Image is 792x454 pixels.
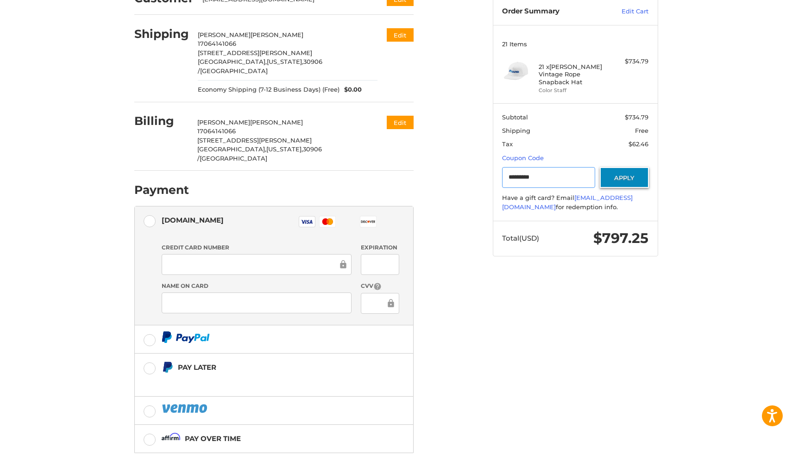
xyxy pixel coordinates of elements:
[197,118,250,126] span: [PERSON_NAME]
[502,234,539,243] span: Total (USD)
[162,403,209,414] img: PayPal icon
[198,40,236,47] span: 17064141066
[502,7,602,16] h3: Order Summary
[134,114,189,128] h2: Billing
[502,40,648,48] h3: 21 Items
[162,361,173,373] img: Pay Later icon
[387,28,414,42] button: Edit
[197,145,322,162] span: 30906 /
[502,154,544,162] a: Coupon Code
[266,145,303,153] span: [US_STATE],
[602,7,648,16] a: Edit Cart
[185,431,241,446] div: Pay over time
[502,167,595,188] input: Gift Certificate or Coupon Code
[198,85,339,94] span: Economy Shipping (7-12 Business Days) (Free)
[162,282,352,290] label: Name on Card
[635,127,648,134] span: Free
[200,67,268,75] span: [GEOGRAPHIC_DATA]
[198,58,267,65] span: [GEOGRAPHIC_DATA],
[200,155,267,162] span: [GEOGRAPHIC_DATA]
[593,230,648,247] span: $797.25
[600,167,649,188] button: Apply
[612,57,648,66] div: $734.79
[251,31,303,38] span: [PERSON_NAME]
[361,243,399,252] label: Expiration
[162,433,180,444] img: Affirm icon
[198,49,312,56] span: [STREET_ADDRESS][PERSON_NAME]
[162,212,224,228] div: [DOMAIN_NAME]
[502,193,648,211] div: Have a gift card? Email for redemption info.
[162,331,210,343] img: PayPal icon
[197,127,236,135] span: 17064141066
[387,116,414,129] button: Edit
[250,118,303,126] span: [PERSON_NAME]
[502,140,513,148] span: Tax
[162,377,355,385] iframe: PayPal Message 1
[339,85,362,94] span: $0.00
[198,31,251,38] span: [PERSON_NAME]
[502,127,530,134] span: Shipping
[625,113,648,121] span: $734.79
[197,145,266,153] span: [GEOGRAPHIC_DATA],
[267,58,303,65] span: [US_STATE],
[361,282,399,291] label: CVV
[629,140,648,148] span: $62.46
[539,63,610,86] h4: 21 x [PERSON_NAME] Vintage Rope Snapback Hat
[178,360,355,375] div: Pay Later
[134,183,189,197] h2: Payment
[134,27,189,41] h2: Shipping
[198,58,322,75] span: 30906 /
[502,113,528,121] span: Subtotal
[197,137,312,144] span: [STREET_ADDRESS][PERSON_NAME]
[162,243,352,252] label: Credit Card Number
[502,194,633,211] a: [EMAIL_ADDRESS][DOMAIN_NAME]
[539,87,610,94] li: Color Staff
